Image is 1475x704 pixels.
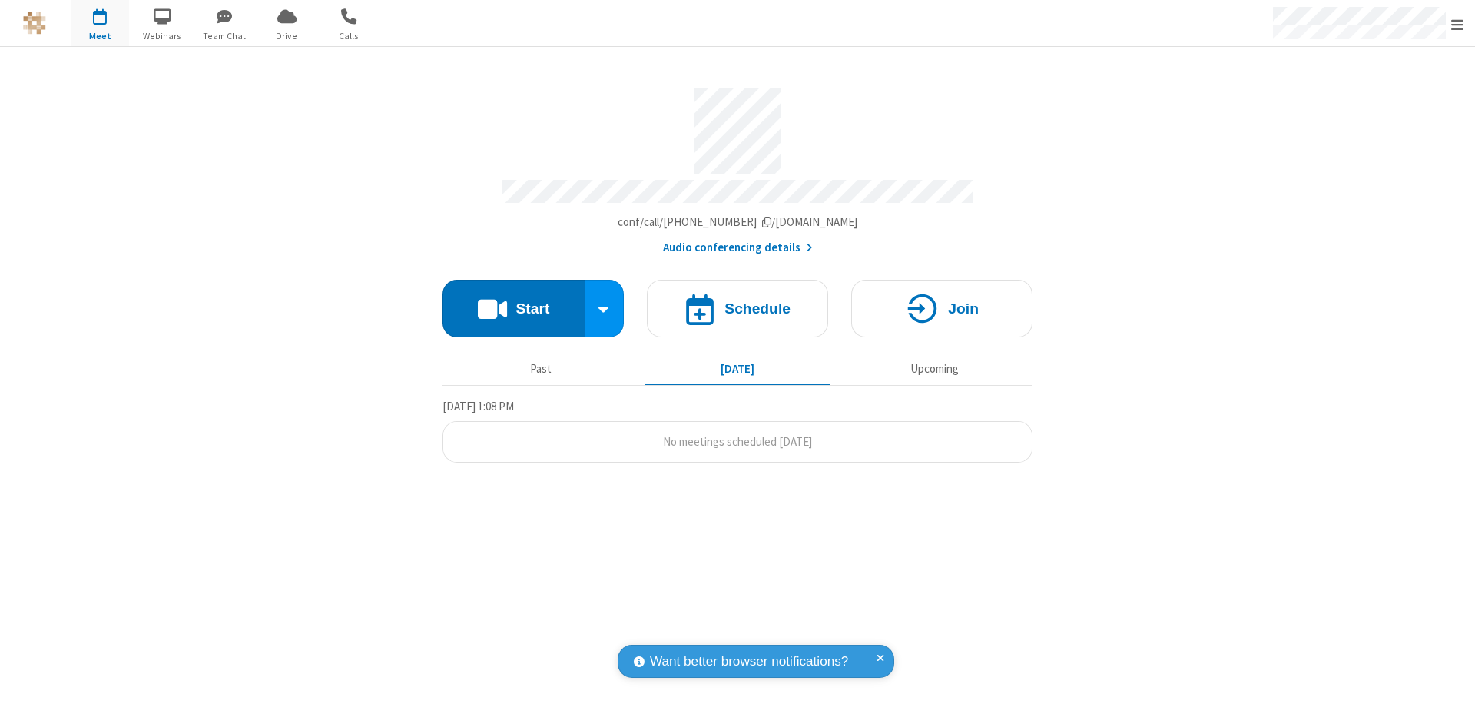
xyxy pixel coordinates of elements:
[948,301,979,316] h4: Join
[645,354,830,384] button: [DATE]
[663,434,812,449] span: No meetings scheduled [DATE]
[647,280,828,337] button: Schedule
[258,29,316,43] span: Drive
[663,239,813,257] button: Audio conferencing details
[442,397,1032,463] section: Today's Meetings
[618,214,858,229] span: Copy my meeting room link
[442,76,1032,257] section: Account details
[320,29,378,43] span: Calls
[196,29,254,43] span: Team Chat
[442,399,514,413] span: [DATE] 1:08 PM
[724,301,791,316] h4: Schedule
[23,12,46,35] img: QA Selenium DO NOT DELETE OR CHANGE
[515,301,549,316] h4: Start
[851,280,1032,337] button: Join
[618,214,858,231] button: Copy my meeting room linkCopy my meeting room link
[585,280,625,337] div: Start conference options
[650,652,848,672] span: Want better browser notifications?
[449,354,634,384] button: Past
[442,280,585,337] button: Start
[1437,664,1463,693] iframe: Chat
[71,29,129,43] span: Meet
[134,29,191,43] span: Webinars
[842,354,1027,384] button: Upcoming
